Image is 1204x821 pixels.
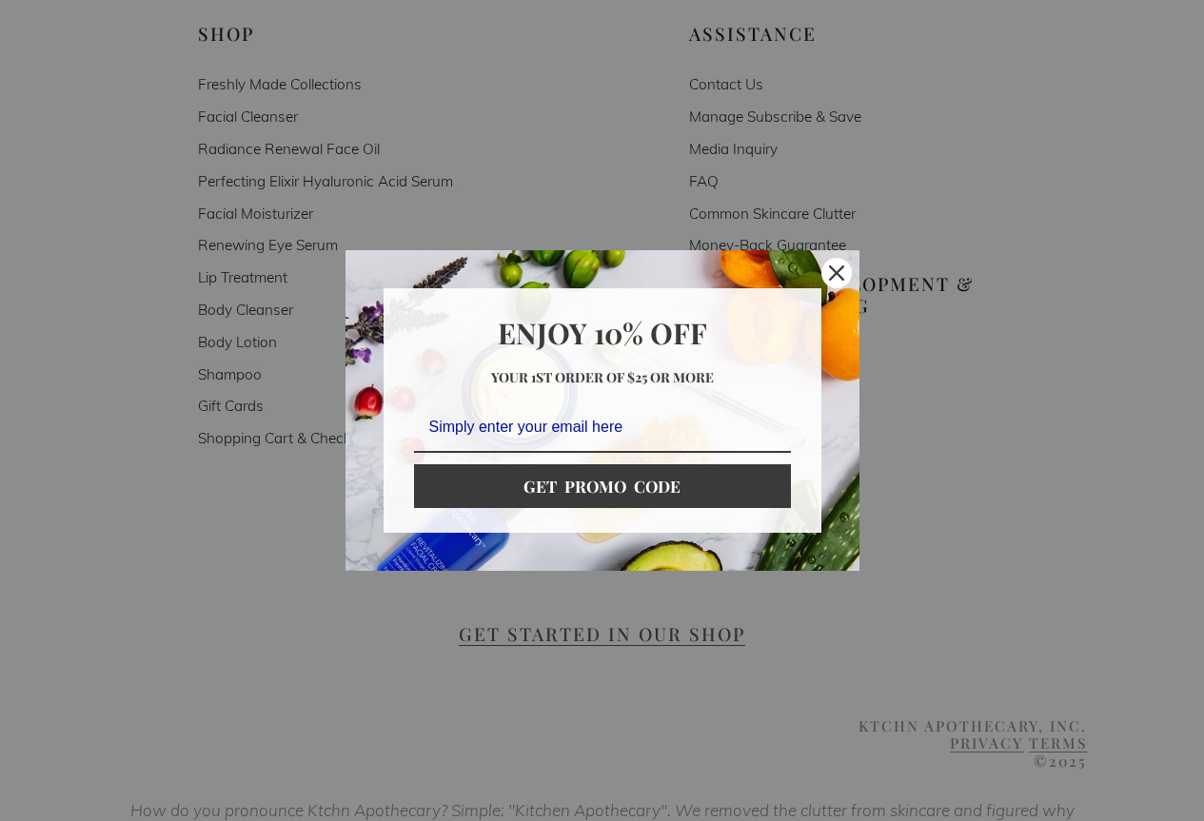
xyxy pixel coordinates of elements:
input: Email field [414,402,791,453]
strong: Your 1st order of $25 or more [491,368,714,386]
svg: close icon [829,265,844,281]
strong: Enjoy 10% OFF [498,314,707,352]
button: Close [814,250,859,296]
button: GET PROMO CODE [414,464,791,508]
